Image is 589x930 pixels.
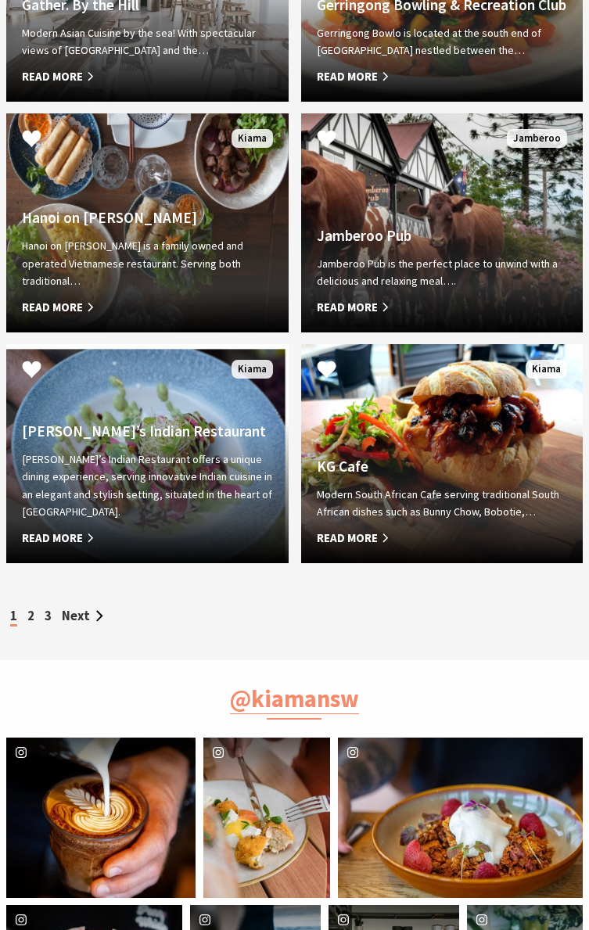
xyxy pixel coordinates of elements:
span: 1 [10,608,17,627]
p: Modern South African Cafe serving traditional South African dishes such as Bunny Chow, Bobotie,… [317,486,568,521]
p: Hanoi on [PERSON_NAME] is a family owned and operated Vietnamese restaurant. Serving both traditi... [22,237,273,290]
a: 2 [27,608,34,624]
p: Gerringong Bowlo is located at the south end of [GEOGRAPHIC_DATA] nestled between the… [317,24,568,59]
h4: Jamberoo Pub [317,227,568,245]
span: Read More [22,67,273,86]
svg: instagram icon [13,744,30,761]
h4: [PERSON_NAME]’s Indian Restaurant [22,422,273,440]
p: Jamberoo Pub is the perfect place to unwind with a delicious and relaxing meal…. [317,255,568,290]
a: Another Image Used Hanoi on [PERSON_NAME] Hanoi on [PERSON_NAME] is a family owned and operated V... [6,113,289,332]
span: Read More [22,529,273,548]
button: Click to Favourite Jamberoo Pub [301,113,352,167]
svg: instagram icon [13,911,30,928]
svg: instagram icon [335,911,352,928]
svg: instagram icon [473,911,490,928]
a: Another Image Used Jamberoo Pub Jamberoo Pub is the perfect place to unwind with a delicious and ... [301,113,584,332]
span: Kiama [232,360,273,379]
button: Click to Favourite KG Cafe [301,344,352,398]
a: Next [62,608,103,624]
h4: KG Cafe [317,458,568,476]
span: Read More [22,298,273,317]
span: Read More [317,298,568,317]
button: image gallery, click to learn more about photo: 🎶 Hello, is it me you’re looking for? 🎶 [6,738,196,898]
h4: Hanoi on [PERSON_NAME] [22,209,273,227]
span: Jamberoo [507,129,567,149]
svg: instagram icon [196,911,214,928]
a: @kiamansw [230,684,359,714]
svg: instagram icon [210,744,227,761]
span: Kiama [232,129,273,149]
a: KG Cafe Modern South African Cafe serving traditional South African dishes such as Bunny Chow, Bo... [301,344,584,563]
button: Click to Favourite Hanoi on Manning [6,113,57,167]
span: Kiama [526,360,567,379]
svg: instagram icon [344,744,361,761]
button: Click to Favourite JJ’s Indian Restaurant [6,344,57,398]
a: Another Image Used [PERSON_NAME]’s Indian Restaurant [PERSON_NAME]’s Indian Restaurant offers a u... [6,344,289,563]
a: 3 [45,608,52,624]
button: image gallery, click to learn more about photo: Our delicious honey baked granola with vanilla be... [338,738,583,898]
span: Read More [317,529,568,548]
button: image gallery, click to learn more about photo: Our oven baked Salmon Croquettes👌🏽 ⁣⁣ w two poach... [203,738,330,898]
p: Modern Asian Cuisine by the sea! With spectacular views of [GEOGRAPHIC_DATA] and the… [22,24,273,59]
span: Read More [317,67,568,86]
p: [PERSON_NAME]’s Indian Restaurant offers a unique dining experience, serving innovative Indian cu... [22,451,273,521]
